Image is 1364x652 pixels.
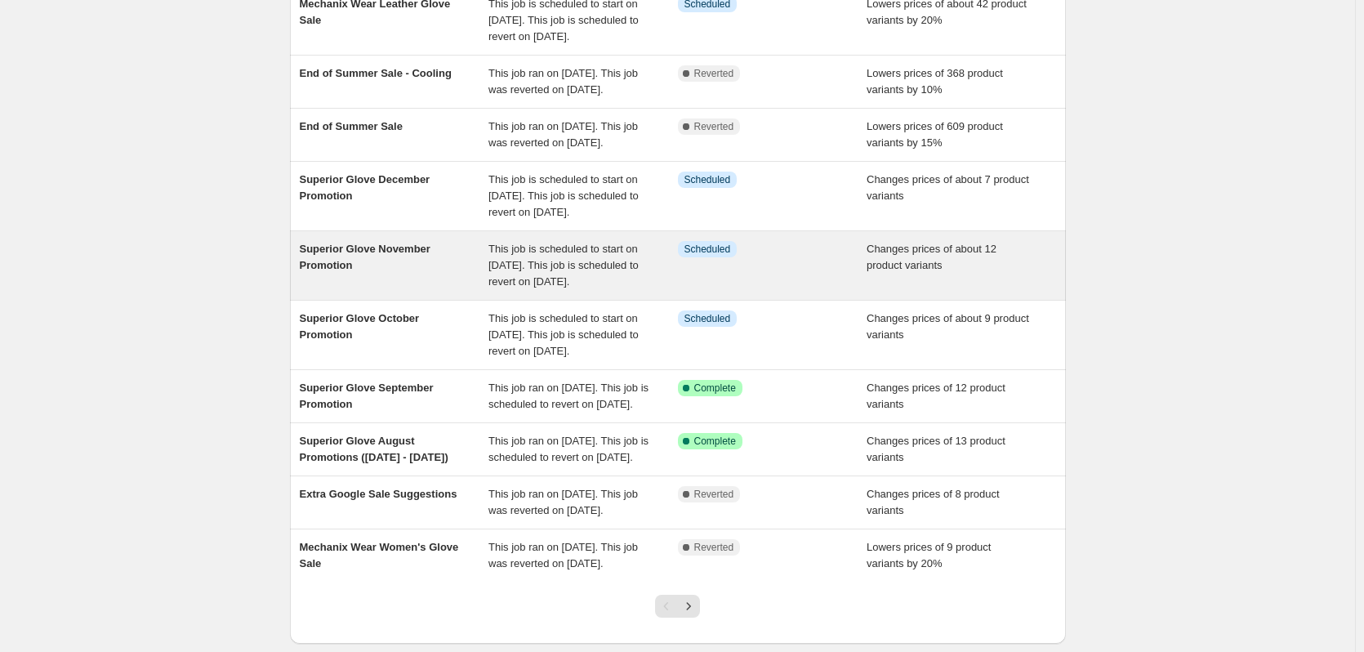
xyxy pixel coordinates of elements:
span: This job ran on [DATE]. This job is scheduled to revert on [DATE]. [488,382,649,410]
span: Lowers prices of 609 product variants by 15% [867,120,1003,149]
span: Reverted [694,67,734,80]
span: End of Summer Sale [300,120,403,132]
span: Changes prices of 8 product variants [867,488,1000,516]
span: This job ran on [DATE]. This job was reverted on [DATE]. [488,67,638,96]
span: Lowers prices of 9 product variants by 20% [867,541,991,569]
span: Changes prices of 12 product variants [867,382,1005,410]
span: Scheduled [684,312,731,325]
span: This job ran on [DATE]. This job was reverted on [DATE]. [488,488,638,516]
span: Lowers prices of 368 product variants by 10% [867,67,1003,96]
span: Changes prices of about 12 product variants [867,243,996,271]
span: Superior Glove October Promotion [300,312,420,341]
span: End of Summer Sale - Cooling [300,67,452,79]
span: Scheduled [684,243,731,256]
span: Superior Glove December Promotion [300,173,430,202]
span: Complete [694,382,736,395]
span: Mechanix Wear Women's Glove Sale [300,541,459,569]
span: This job ran on [DATE]. This job is scheduled to revert on [DATE]. [488,435,649,463]
span: This job ran on [DATE]. This job was reverted on [DATE]. [488,120,638,149]
span: This job ran on [DATE]. This job was reverted on [DATE]. [488,541,638,569]
span: Superior Glove August Promotions ([DATE] - [DATE]) [300,435,448,463]
span: Superior Glove November Promotion [300,243,430,271]
span: Changes prices of about 7 product variants [867,173,1029,202]
span: This job is scheduled to start on [DATE]. This job is scheduled to revert on [DATE]. [488,312,639,357]
span: Changes prices of about 9 product variants [867,312,1029,341]
span: This job is scheduled to start on [DATE]. This job is scheduled to revert on [DATE]. [488,173,639,218]
span: Changes prices of 13 product variants [867,435,1005,463]
span: Extra Google Sale Suggestions [300,488,457,500]
button: Next [677,595,700,618]
span: Complete [694,435,736,448]
span: This job is scheduled to start on [DATE]. This job is scheduled to revert on [DATE]. [488,243,639,288]
span: Scheduled [684,173,731,186]
span: Superior Glove September Promotion [300,382,434,410]
span: Reverted [694,120,734,133]
span: Reverted [694,541,734,554]
span: Reverted [694,488,734,501]
nav: Pagination [655,595,700,618]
